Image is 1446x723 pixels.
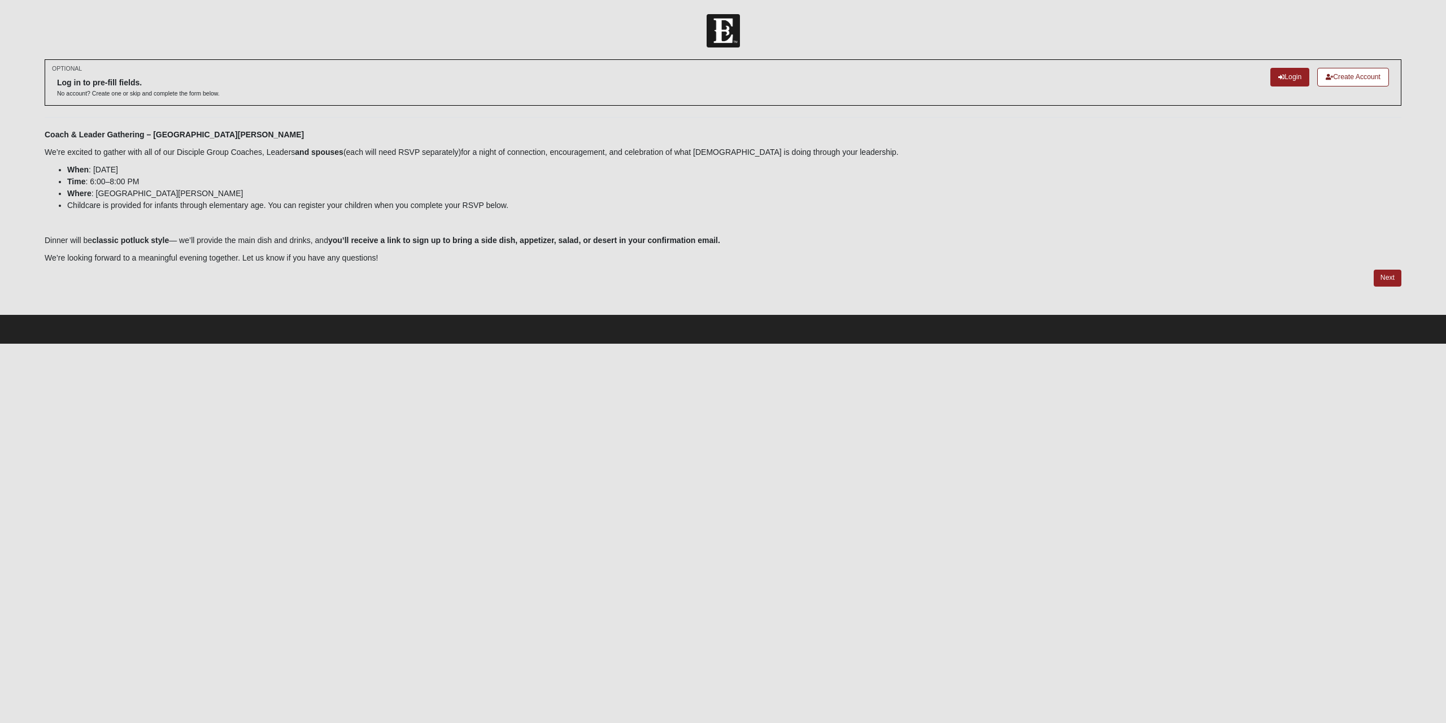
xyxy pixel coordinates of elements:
b: and spouses [295,148,343,157]
a: Next [1374,270,1401,286]
span: : [DATE] [67,165,118,174]
small: OPTIONAL [52,64,82,73]
li: : [GEOGRAPHIC_DATA][PERSON_NAME] [67,188,1401,200]
li: Childcare is provided for infants through elementary age. You can register your children when you... [67,200,1401,211]
a: Create Account [1317,68,1389,86]
b: When [67,165,89,174]
li: : 6:00–8:00 PM [67,176,1401,188]
h6: Log in to pre-fill fields. [57,78,220,88]
p: We’re excited to gather with all of our Disciple Group Coaches, Leaders (each will need RSVP sepa... [45,146,1401,158]
b: Where [67,189,92,198]
span: We’re looking forward to a meaningful evening together. Let us know if you have any questions! [45,253,378,262]
p: Dinner will be — we’ll provide the main dish and drinks, and [45,235,1401,246]
img: Church of Eleven22 Logo [707,14,740,47]
a: Login [1270,68,1309,86]
b: Time [67,177,85,186]
b: classic potluck style [92,236,169,245]
b: Coach & Leader Gathering – [GEOGRAPHIC_DATA][PERSON_NAME] [45,130,304,139]
b: you’ll receive a link to sign up to bring a side dish, appetizer, salad, or desert in your confir... [328,236,720,245]
p: No account? Create one or skip and complete the form below. [57,89,220,98]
